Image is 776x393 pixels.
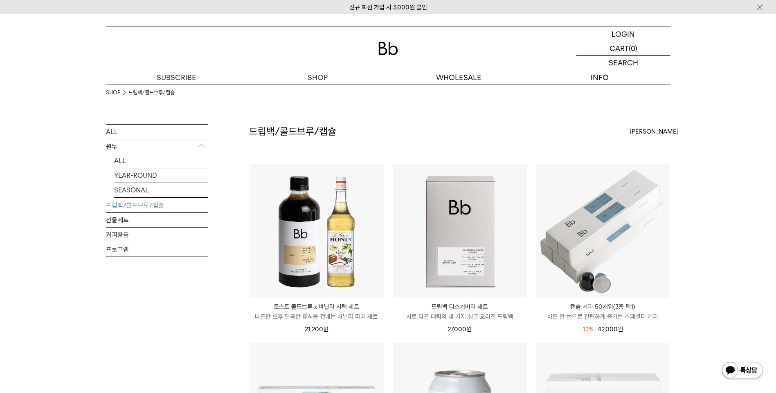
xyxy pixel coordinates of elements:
[448,326,472,333] span: 27,000
[106,242,208,257] a: 프로그램
[378,42,398,55] img: 로고
[106,70,247,85] a: SUBSCRIBE
[106,228,208,242] a: 커피용품
[249,125,336,138] h2: 드립백/콜드브루/캡슐
[106,139,208,154] p: 원두
[250,302,384,312] p: 토스트 콜드브루 x 바닐라 시럽 세트
[598,326,623,333] span: 42,000
[114,154,208,168] a: ALL
[466,326,472,333] span: 원
[393,164,527,298] img: 드립백 디스커버리 세트
[250,312,384,322] p: 나른한 오후 달콤한 휴식을 건네는 바닐라 라떼 세트
[106,125,208,139] a: ALL
[128,89,175,97] a: 드립백/콜드브루/캡슐
[576,41,670,56] a: CART (0)
[349,4,427,11] a: 신규 회원 가입 시 3,000원 할인
[721,361,764,381] img: 카카오톡 채널 1:1 채팅 버튼
[609,56,638,70] p: SEARCH
[305,326,328,333] span: 21,200
[393,302,527,312] p: 드립백 디스커버리 세트
[630,127,679,136] span: [PERSON_NAME]
[388,70,529,85] p: WHOLESALE
[323,326,328,333] span: 원
[618,326,623,333] span: 원
[393,312,527,322] p: 서로 다른 매력의 네 가지 싱글 오리진 드립백
[250,164,384,298] img: 토스트 콜드브루 x 바닐라 시럽 세트
[247,70,388,85] a: SHOP
[536,164,670,298] img: 캡슐 커피 50개입(3종 택1)
[612,27,635,41] p: LOGIN
[114,168,208,183] a: YEAR-ROUND
[529,70,670,85] p: INFO
[583,324,594,334] div: 12%
[536,302,670,312] p: 캡슐 커피 50개입(3종 택1)
[106,213,208,227] a: 선물세트
[629,41,637,55] p: (0)
[250,302,384,322] a: 토스트 콜드브루 x 바닐라 시럽 세트 나른한 오후 달콤한 휴식을 건네는 바닐라 라떼 세트
[576,27,670,41] a: LOGIN
[106,198,208,212] a: 드립백/콜드브루/캡슐
[106,89,120,97] a: SHOP
[536,302,670,322] a: 캡슐 커피 50개입(3종 택1) 버튼 한 번으로 간편하게 즐기는 스페셜티 커피
[610,41,629,55] p: CART
[393,302,527,322] a: 드립백 디스커버리 세트 서로 다른 매력의 네 가지 싱글 오리진 드립백
[114,183,208,197] a: SEASONAL
[536,312,670,322] p: 버튼 한 번으로 간편하게 즐기는 스페셜티 커피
